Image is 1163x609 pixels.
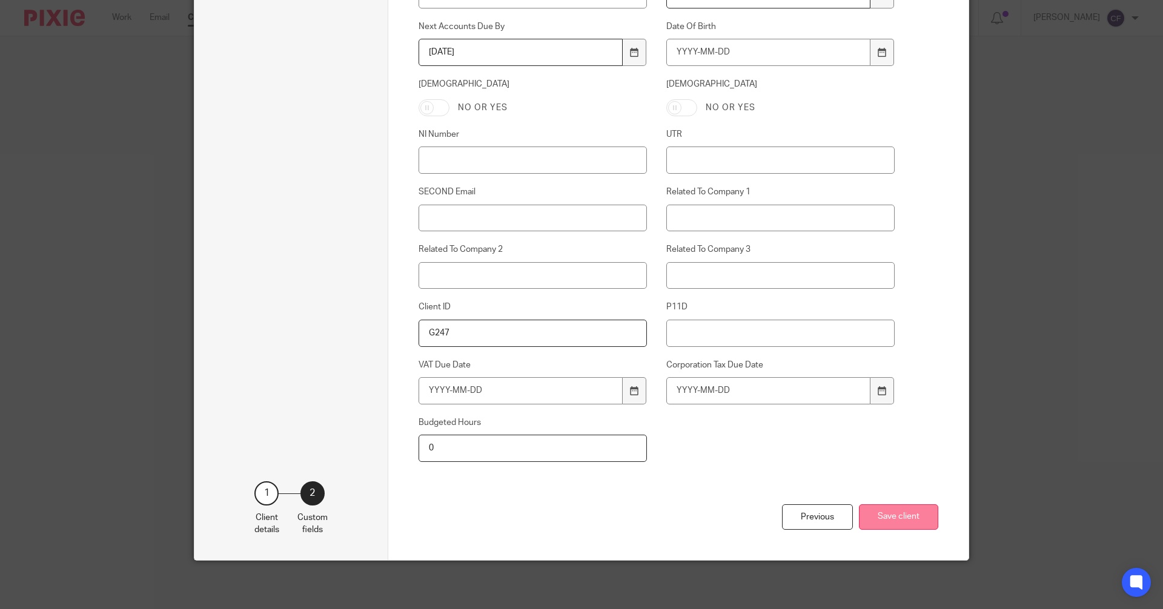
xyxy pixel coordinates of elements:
[419,21,648,33] label: Next Accounts Due By
[419,377,623,404] input: YYYY-MM-DD
[300,481,325,505] div: 2
[666,186,895,198] label: Related To Company 1
[666,128,895,140] label: UTR
[666,39,871,66] input: YYYY-MM-DD
[419,243,648,255] label: Related To Company 2
[419,128,648,140] label: NI Number
[666,21,895,33] label: Date Of Birth
[666,301,895,313] label: P11D
[666,377,871,404] input: YYYY-MM-DD
[458,102,508,114] label: No or yes
[706,102,755,114] label: No or yes
[666,359,895,371] label: Corporation Tax Due Date
[297,512,328,536] p: Custom fields
[419,416,648,429] label: Budgeted Hours
[419,186,648,198] label: SECOND Email
[419,39,623,66] input: YYYY-MM-DD
[254,481,279,505] div: 1
[859,504,938,530] button: Save client
[419,301,648,313] label: Client ID
[254,512,279,536] p: Client details
[419,78,648,90] label: [DEMOGRAPHIC_DATA]
[419,359,648,371] label: VAT Due Date
[782,504,853,530] div: Previous
[666,243,895,255] label: Related To Company 3
[666,78,895,90] label: [DEMOGRAPHIC_DATA]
